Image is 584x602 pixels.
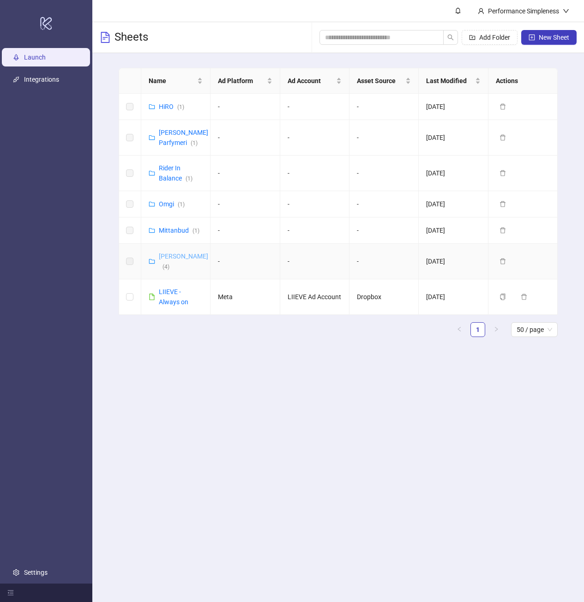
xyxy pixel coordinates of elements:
[447,34,454,41] span: search
[484,6,563,16] div: Performance Simpleness
[500,294,506,300] span: copy
[419,94,488,120] td: [DATE]
[211,156,280,191] td: -
[357,76,403,86] span: Asset Source
[24,54,46,61] a: Launch
[280,217,349,244] td: -
[211,217,280,244] td: -
[349,68,419,94] th: Asset Source
[149,103,155,110] span: folder
[455,7,461,14] span: bell
[186,175,193,182] span: ( 1 )
[500,170,506,176] span: delete
[24,76,59,83] a: Integrations
[521,30,577,45] button: New Sheet
[163,264,169,270] span: ( 4 )
[211,191,280,217] td: -
[114,30,148,45] h3: Sheets
[419,279,488,315] td: [DATE]
[7,590,14,596] span: menu-fold
[419,191,488,217] td: [DATE]
[149,201,155,207] span: folder
[211,244,280,279] td: -
[159,103,184,110] a: HiRO(1)
[500,201,506,207] span: delete
[489,322,504,337] li: Next Page
[211,120,280,156] td: -
[494,326,499,332] span: right
[479,34,510,41] span: Add Folder
[349,217,419,244] td: -
[159,200,185,208] a: Omgi(1)
[349,156,419,191] td: -
[288,76,334,86] span: Ad Account
[159,288,188,306] a: LIIEVE - Always on
[159,129,208,146] a: [PERSON_NAME] Parfymeri(1)
[211,94,280,120] td: -
[452,322,467,337] li: Previous Page
[500,258,506,265] span: delete
[500,227,506,234] span: delete
[488,68,558,94] th: Actions
[178,201,185,208] span: ( 1 )
[349,94,419,120] td: -
[211,68,280,94] th: Ad Platform
[149,170,155,176] span: folder
[149,227,155,234] span: folder
[426,76,473,86] span: Last Modified
[159,253,208,270] a: [PERSON_NAME](4)
[419,68,488,94] th: Last Modified
[469,34,476,41] span: folder-add
[500,134,506,141] span: delete
[563,8,569,14] span: down
[141,68,211,94] th: Name
[211,279,280,315] td: Meta
[149,294,155,300] span: file
[419,217,488,244] td: [DATE]
[218,76,265,86] span: Ad Platform
[280,279,349,315] td: LIIEVE Ad Account
[349,120,419,156] td: -
[280,156,349,191] td: -
[159,164,193,182] a: Rider In Balance(1)
[521,294,527,300] span: delete
[193,228,199,234] span: ( 1 )
[177,104,184,110] span: ( 1 )
[100,32,111,43] span: file-text
[457,326,462,332] span: left
[470,322,485,337] li: 1
[280,191,349,217] td: -
[349,244,419,279] td: -
[462,30,518,45] button: Add Folder
[280,94,349,120] td: -
[419,156,488,191] td: [DATE]
[149,134,155,141] span: folder
[159,227,199,234] a: Mittanbud(1)
[280,120,349,156] td: -
[149,76,195,86] span: Name
[489,322,504,337] button: right
[529,34,535,41] span: plus-square
[419,120,488,156] td: [DATE]
[149,258,155,265] span: folder
[191,140,198,146] span: ( 1 )
[539,34,569,41] span: New Sheet
[24,569,48,576] a: Settings
[511,322,558,337] div: Page Size
[280,244,349,279] td: -
[517,323,552,337] span: 50 / page
[500,103,506,110] span: delete
[471,323,485,337] a: 1
[419,244,488,279] td: [DATE]
[280,68,349,94] th: Ad Account
[349,191,419,217] td: -
[349,279,419,315] td: Dropbox
[478,8,484,14] span: user
[452,322,467,337] button: left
